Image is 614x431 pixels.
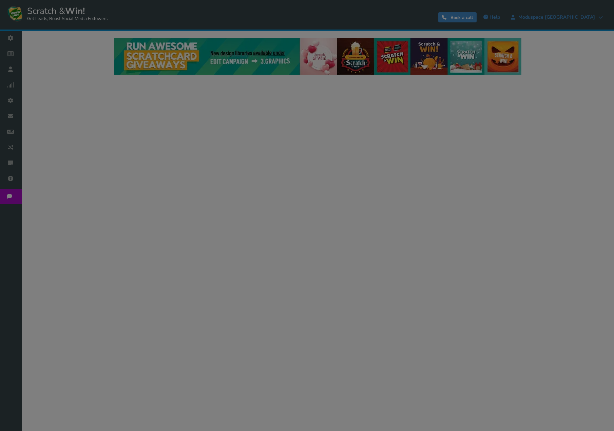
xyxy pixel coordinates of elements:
label: ● [353,210,358,219]
label: ● [298,210,302,219]
label: ● [305,210,309,219]
label: ● [333,210,338,219]
label: ● [317,210,321,219]
label: ● [292,210,296,219]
